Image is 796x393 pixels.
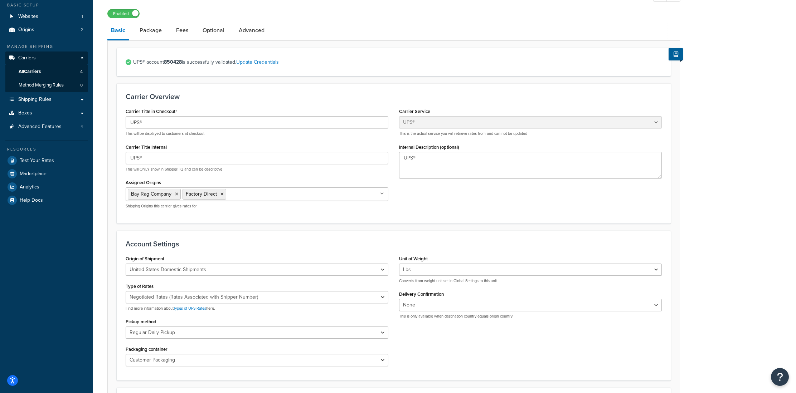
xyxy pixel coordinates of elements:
div: Manage Shipping [5,44,88,50]
li: Method Merging Rules [5,79,88,92]
textarea: UPS® [399,152,662,178]
li: Carriers [5,51,88,92]
span: Marketplace [20,171,47,177]
div: Basic Setup [5,2,88,8]
a: Marketplace [5,167,88,180]
label: Type of Rates [126,284,154,289]
li: Advanced Features [5,120,88,133]
p: Shipping Origins this carrier gives rates for [126,203,388,209]
label: Assigned Origins [126,180,161,185]
p: Converts from weight unit set in Global Settings to this unit [399,278,662,284]
a: Advanced Features4 [5,120,88,133]
label: Internal Description (optional) [399,144,459,150]
span: Analytics [20,184,39,190]
a: Update Credentials [236,58,279,66]
span: Origins [18,27,34,33]
label: Unit of Weight [399,256,428,261]
p: Find more information about here. [126,306,388,311]
span: Websites [18,14,38,20]
p: This is the actual service you will retrieve rates from and can not be updated [399,131,662,136]
span: UPS® account is successfully validated. [133,57,662,67]
span: Advanced Features [18,124,62,130]
a: Carriers [5,51,88,65]
span: 1 [82,14,83,20]
label: Enabled [108,9,139,18]
strong: 850428 [164,58,182,66]
a: Help Docs [5,194,88,207]
p: This is only available when destination country equals origin country [399,314,662,319]
p: This will ONLY show in ShipperHQ and can be descriptive [126,167,388,172]
a: Optional [199,22,228,39]
div: Resources [5,146,88,152]
a: Method Merging Rules0 [5,79,88,92]
span: Boxes [18,110,32,116]
a: Origins2 [5,23,88,36]
h3: Account Settings [126,240,662,248]
p: This will be displayed to customers at checkout [126,131,388,136]
label: Carrier Service [399,109,430,114]
span: Factory Direct [186,190,217,198]
li: Origins [5,23,88,36]
a: Test Your Rates [5,154,88,167]
a: AllCarriers4 [5,65,88,78]
h3: Carrier Overview [126,93,662,100]
a: Analytics [5,181,88,193]
label: Origin of Shipment [126,256,164,261]
a: Basic [107,22,129,40]
span: Carriers [18,55,36,61]
span: Bay Rag Company [131,190,171,198]
label: Pickup method [126,319,156,324]
span: Method Merging Rules [19,82,64,88]
a: Types of UPS Rates [173,305,206,311]
label: Carrier Title in Checkout [126,109,177,114]
span: Help Docs [20,197,43,203]
a: Shipping Rules [5,93,88,106]
span: 4 [80,69,83,75]
a: Websites1 [5,10,88,23]
a: Fees [173,22,192,39]
span: 2 [81,27,83,33]
span: All Carriers [19,69,41,75]
button: Show Help Docs [669,48,683,60]
li: Websites [5,10,88,23]
label: Delivery Confirmation [399,291,444,297]
a: Advanced [235,22,268,39]
span: Test Your Rates [20,158,54,164]
label: Packaging container [126,347,168,352]
button: Open Resource Center [771,368,789,386]
label: Carrier Title Internal [126,144,167,150]
span: Shipping Rules [18,97,52,103]
span: 0 [80,82,83,88]
span: 4 [81,124,83,130]
a: Package [136,22,165,39]
a: Boxes [5,107,88,120]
